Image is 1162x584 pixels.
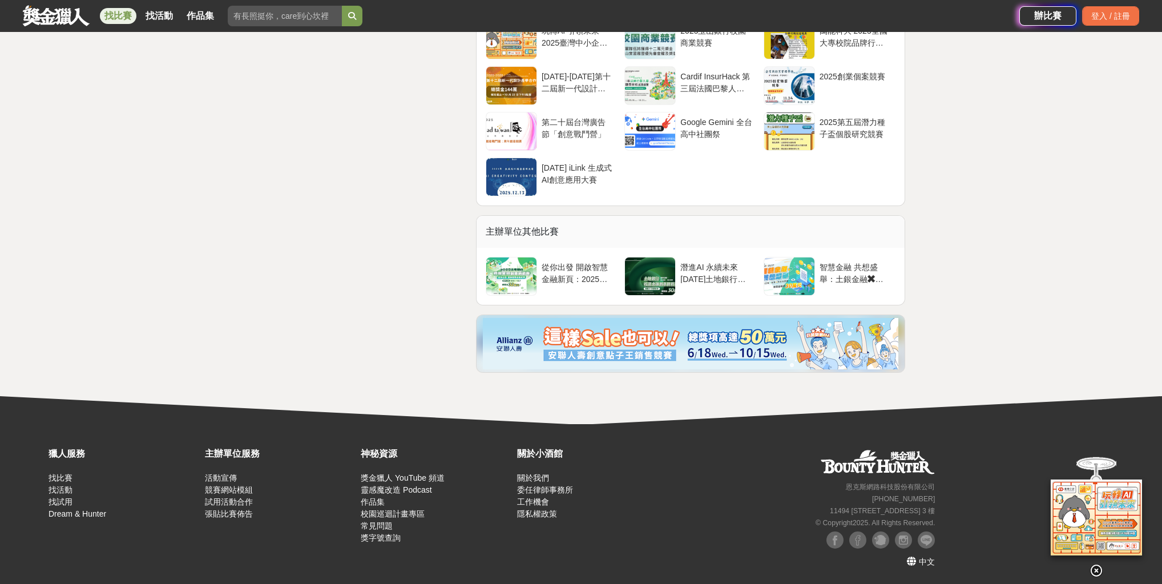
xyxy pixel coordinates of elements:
[49,473,72,482] a: 找比賽
[361,509,425,518] a: 校園巡迴計畫專區
[477,216,905,248] div: 主辦單位其他比賽
[826,531,844,549] img: Facebook
[486,21,618,59] a: 玩轉AI 引領未來 2025臺灣中小企業銀行校園金融科技創意挑戰賽
[486,112,618,151] a: 第二十屆台灣廣告節「創意戰鬥營」
[680,261,752,283] div: 潛進AI 永續未來 [DATE]土地銀行校園金融創意挑戰賽
[680,71,752,92] div: Cardif InsurHack 第三屆法國巴黎人壽校園黑客松商業競賽
[361,447,511,461] div: 神秘資源
[205,473,237,482] a: 活動宣傳
[100,8,136,24] a: 找比賽
[764,257,895,296] a: 智慧金融 共想盛舉：土銀金融✖創意✖科技提案賽
[820,261,891,283] div: 智慧金融 共想盛舉：土銀金融✖創意✖科技提案賽
[361,533,401,542] a: 獎字號查詢
[624,257,756,296] a: 潛進AI 永續未來 [DATE]土地銀行校園金融創意挑戰賽
[542,25,613,47] div: 玩轉AI 引領未來 2025臺灣中小企業銀行校園金融科技創意挑戰賽
[764,112,895,151] a: 2025第五屆潛力種子盃個股研究競賽
[361,473,445,482] a: 獎金獵人 YouTube 頻道
[486,158,618,196] a: [DATE] iLink 生成式AI創意應用大賽
[764,21,895,59] a: 萬能科大 2025全國大專校院品牌行銷創意競賽
[919,557,935,566] span: 中文
[141,8,177,24] a: 找活動
[542,71,613,92] div: [DATE]-[DATE]第十二屆新一代設計產學合作_學生徵件
[624,112,756,151] a: Google Gemini 全台高中社團祭
[830,507,935,515] small: 11494 [STREET_ADDRESS] 3 樓
[49,447,199,461] div: 獵人服務
[182,8,219,24] a: 作品集
[849,531,866,549] img: Facebook
[361,497,385,506] a: 作品集
[542,261,613,283] div: 從你出發 開啟智慧金融新頁：2025土地銀行校園金融創意挑戰賽
[205,485,253,494] a: 競賽網站模組
[846,483,935,491] small: 恩克斯網路科技股份有限公司
[517,447,668,461] div: 關於小酒館
[49,485,72,494] a: 找活動
[764,66,895,105] a: 2025創業個案競賽
[1019,6,1076,26] a: 辦比賽
[680,116,752,138] div: Google Gemini 全台高中社團祭
[542,116,613,138] div: 第二十屆台灣廣告節「創意戰鬥營」
[361,521,393,530] a: 常見問題
[820,25,891,47] div: 萬能科大 2025全國大專校院品牌行銷創意競賽
[1082,6,1139,26] div: 登入 / 註冊
[486,66,618,105] a: [DATE]-[DATE]第十二屆新一代設計產學合作_學生徵件
[820,116,891,138] div: 2025第五屆潛力種子盃個股研究競賽
[517,485,573,494] a: 委任律師事務所
[542,162,613,184] div: [DATE] iLink 生成式AI創意應用大賽
[483,318,898,369] img: dcc59076-91c0-4acb-9c6b-a1d413182f46.png
[624,21,756,59] a: 2025玉山銀行校園商業競賽
[361,485,431,494] a: 靈感魔改造 Podcast
[49,497,72,506] a: 找試用
[895,531,912,549] img: Instagram
[486,257,618,296] a: 從你出發 開啟智慧金融新頁：2025土地銀行校園金融創意挑戰賽
[205,447,356,461] div: 主辦單位服務
[517,497,549,506] a: 工作機會
[517,509,557,518] a: 隱私權政策
[680,25,752,47] div: 2025玉山銀行校園商業競賽
[820,71,891,92] div: 2025創業個案競賽
[872,495,935,503] small: [PHONE_NUMBER]
[918,531,935,549] img: LINE
[624,66,756,105] a: Cardif InsurHack 第三屆法國巴黎人壽校園黑客松商業競賽
[816,519,935,527] small: © Copyright 2025 . All Rights Reserved.
[517,473,549,482] a: 關於我們
[205,497,253,506] a: 試用活動合作
[49,509,106,518] a: Dream & Hunter
[228,6,342,26] input: 有長照挺你，care到心坎裡！青春出手，拍出照顧 影音徵件活動
[205,509,253,518] a: 張貼比賽佈告
[872,531,889,549] img: Plurk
